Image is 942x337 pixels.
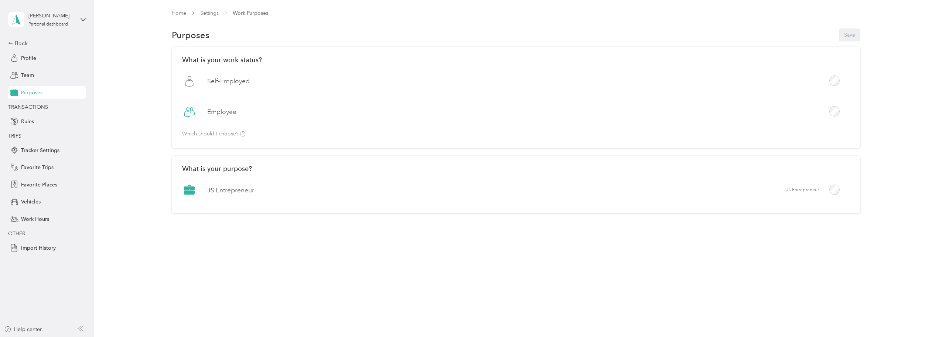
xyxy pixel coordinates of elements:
[21,215,49,223] span: Work Hours
[21,198,41,206] span: Vehicles
[207,77,250,86] label: Self-Employed
[172,10,186,16] a: Home
[8,133,21,139] span: TRIPS
[21,181,57,189] span: Favorite Places
[182,165,850,172] h2: What is your purpose?
[4,326,42,333] button: Help center
[207,186,254,195] label: JS Entrepreneur
[21,146,59,154] span: Tracker Settings
[233,9,268,17] span: Work Purposes
[8,104,48,110] span: TRANSACTIONS
[28,12,75,20] div: [PERSON_NAME]
[182,131,245,137] p: Which should I choose?
[28,22,68,27] div: Personal dashboard
[21,118,34,125] span: Rules
[8,230,25,237] span: OTHER
[21,54,36,62] span: Profile
[172,31,209,39] h1: Purposes
[200,10,219,16] a: Settings
[901,296,942,337] iframe: Everlance-gr Chat Button Frame
[21,164,54,171] span: Favorite Trips
[207,107,236,117] label: Employee
[21,244,56,252] span: Import History
[786,187,819,193] span: JS Entrepreneur
[21,89,42,97] span: Purposes
[21,71,34,79] span: Team
[8,39,82,48] div: Back
[182,56,850,64] h2: What is your work status?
